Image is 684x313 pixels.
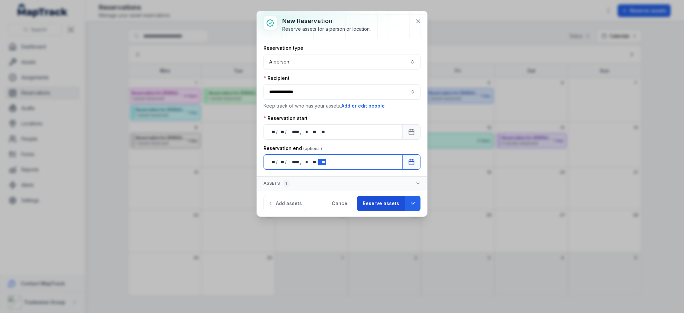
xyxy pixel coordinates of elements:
div: am/pm, [318,129,326,135]
div: : [309,129,310,135]
div: Reserve assets for a person or location. [282,26,371,32]
div: , [300,159,302,165]
div: am/pm, [318,159,326,165]
p: Keep track of who has your assets. [264,102,420,110]
div: : [309,159,310,165]
span: Assets [264,179,290,187]
div: day, [269,129,276,135]
button: A person [264,54,420,69]
label: Recipient [264,75,290,82]
div: / [285,159,287,165]
div: / [285,129,287,135]
button: Assets1 [257,177,427,190]
label: Reservation type [264,45,303,51]
div: hour, [302,129,309,135]
div: hour, [302,159,309,165]
button: Add or edit people [341,102,385,110]
button: Calendar [402,124,420,140]
div: month, [278,159,285,165]
label: Reservation start [264,115,308,122]
div: day, [269,159,276,165]
div: year, [287,129,300,135]
div: minute, [310,129,317,135]
button: Reserve assets [357,196,405,211]
div: / [276,159,278,165]
label: Reservation end [264,145,322,152]
div: / [276,129,278,135]
div: month, [278,129,285,135]
div: year, [287,159,300,165]
button: Add assets [264,196,306,211]
button: Cancel [326,196,354,211]
input: :r98:-form-item-label [264,84,420,100]
h3: New reservation [282,16,371,26]
div: 1 [283,179,290,187]
button: Calendar [402,154,420,170]
div: , [300,129,302,135]
div: minute, [310,159,317,165]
